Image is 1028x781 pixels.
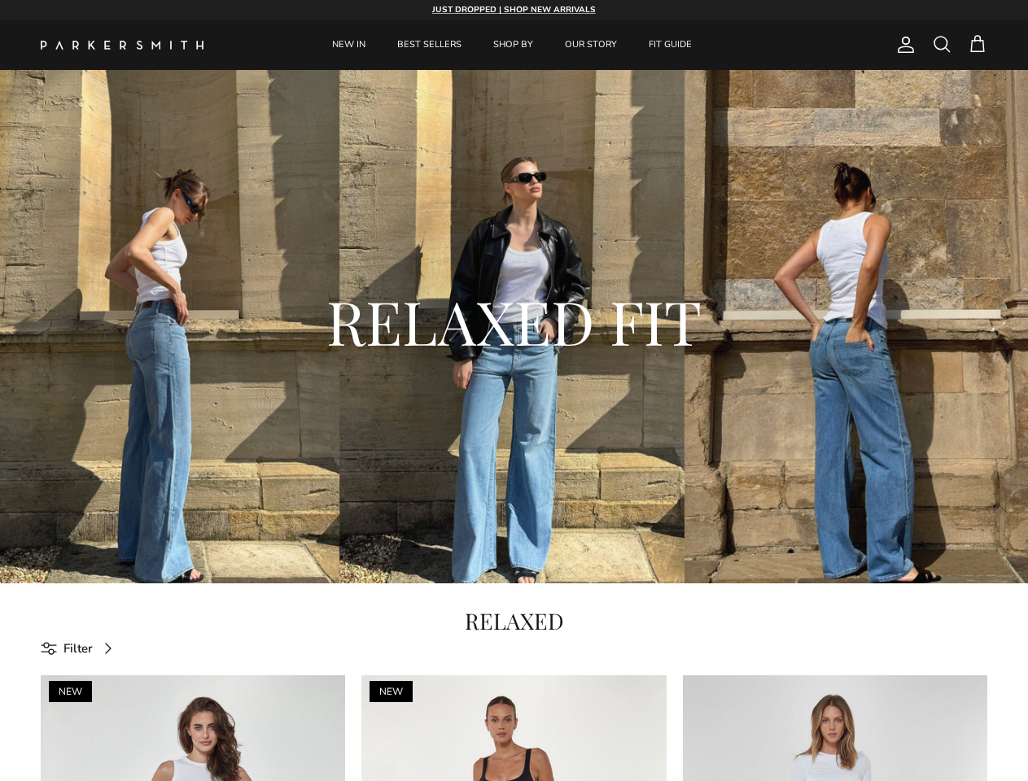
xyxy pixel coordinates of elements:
[90,282,938,360] h2: RELAXED FIT
[890,35,916,55] a: Account
[432,3,596,15] a: JUST DROPPED | SHOP NEW ARRIVALS
[243,20,782,70] div: Primary
[41,630,124,667] a: Filter
[383,20,476,70] a: BEST SELLERS
[41,608,987,635] h1: RELAXED
[432,4,596,15] strong: JUST DROPPED | SHOP NEW ARRIVALS
[634,20,706,70] a: FIT GUIDE
[41,41,203,50] img: Parker Smith
[479,20,548,70] a: SHOP BY
[63,639,93,658] span: Filter
[317,20,380,70] a: NEW IN
[550,20,632,70] a: OUR STORY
